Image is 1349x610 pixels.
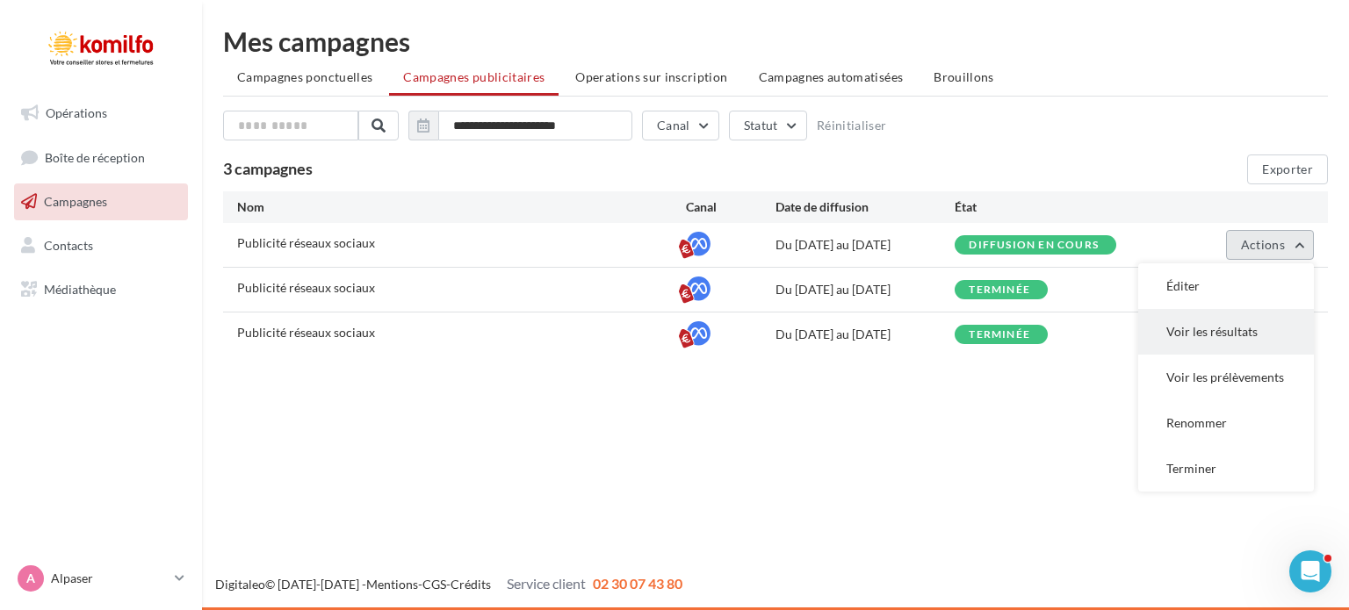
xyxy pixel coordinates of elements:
a: Mentions [366,577,418,592]
span: A [26,570,35,587]
div: Nom [237,198,686,216]
span: Actions [1241,237,1285,252]
button: Voir les prélèvements [1138,355,1314,400]
iframe: Intercom live chat [1289,550,1331,592]
a: Boîte de réception [11,139,191,176]
a: CGS [422,577,446,592]
span: Médiathèque [44,281,116,296]
a: Médiathèque [11,271,191,308]
span: Operations sur inscription [575,69,727,84]
button: Renommer [1138,400,1314,446]
span: Publicité réseaux sociaux [237,280,375,295]
button: Voir les résultats [1138,309,1314,355]
button: Canal [642,111,719,140]
button: Actions [1226,230,1314,260]
button: Réinitialiser [817,118,887,133]
span: 3 campagnes [223,159,313,178]
span: Brouillons [934,69,994,84]
a: Digitaleo [215,577,265,592]
div: Canal [686,198,775,216]
a: A Alpaser [14,562,188,595]
p: Alpaser [51,570,168,587]
span: Contacts [44,238,93,253]
span: 02 30 07 43 80 [593,575,682,592]
a: Campagnes [11,183,191,220]
a: Contacts [11,227,191,264]
span: Campagnes ponctuelles [237,69,372,84]
button: Éditer [1138,263,1314,309]
span: Boîte de réception [45,149,145,164]
span: Service client [507,575,586,592]
div: Mes campagnes [223,28,1328,54]
span: Campagnes automatisées [759,69,904,84]
div: Du [DATE] au [DATE] [775,236,955,254]
span: Publicité réseaux sociaux [237,235,375,250]
div: terminée [969,284,1030,296]
button: Exporter [1247,154,1328,184]
button: Statut [729,111,807,140]
a: Crédits [451,577,491,592]
div: Date de diffusion [775,198,955,216]
span: Publicité réseaux sociaux [237,325,375,340]
button: Terminer [1138,446,1314,492]
div: État [955,198,1134,216]
div: Diffusion en cours [969,240,1099,251]
div: terminée [969,329,1030,341]
span: Campagnes [44,194,107,209]
div: Du [DATE] au [DATE] [775,281,955,298]
div: Du [DATE] au [DATE] [775,326,955,343]
a: Opérations [11,95,191,132]
span: © [DATE]-[DATE] - - - [215,577,682,592]
span: Opérations [46,105,107,120]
